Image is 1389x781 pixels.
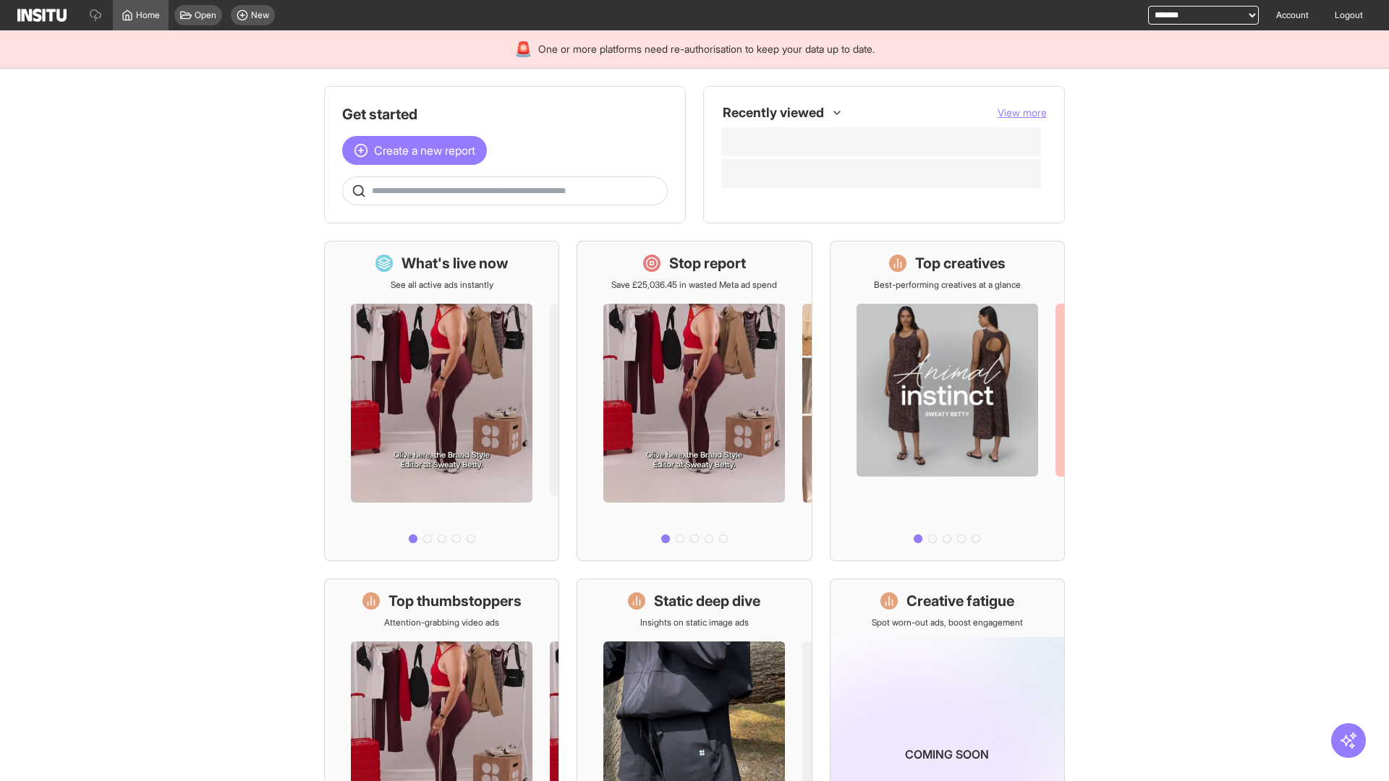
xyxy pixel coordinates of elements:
[251,9,269,21] span: New
[391,279,493,291] p: See all active ads instantly
[374,142,475,159] span: Create a new report
[136,9,160,21] span: Home
[611,279,777,291] p: Save £25,036.45 in wasted Meta ad spend
[384,617,499,628] p: Attention-grabbing video ads
[538,42,875,56] span: One or more platforms need re-authorisation to keep your data up to date.
[830,241,1065,561] a: Top creativesBest-performing creatives at a glance
[669,253,746,273] h1: Stop report
[342,136,487,165] button: Create a new report
[342,104,668,124] h1: Get started
[324,241,559,561] a: What's live nowSee all active ads instantly
[402,253,509,273] h1: What's live now
[874,279,1021,291] p: Best-performing creatives at a glance
[17,9,67,22] img: Logo
[514,39,532,59] div: 🚨
[998,106,1047,120] button: View more
[640,617,749,628] p: Insights on static image ads
[915,253,1006,273] h1: Top creatives
[998,106,1047,119] span: View more
[654,591,760,611] h1: Static deep dive
[195,9,216,21] span: Open
[577,241,812,561] a: Stop reportSave £25,036.45 in wasted Meta ad spend
[388,591,522,611] h1: Top thumbstoppers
